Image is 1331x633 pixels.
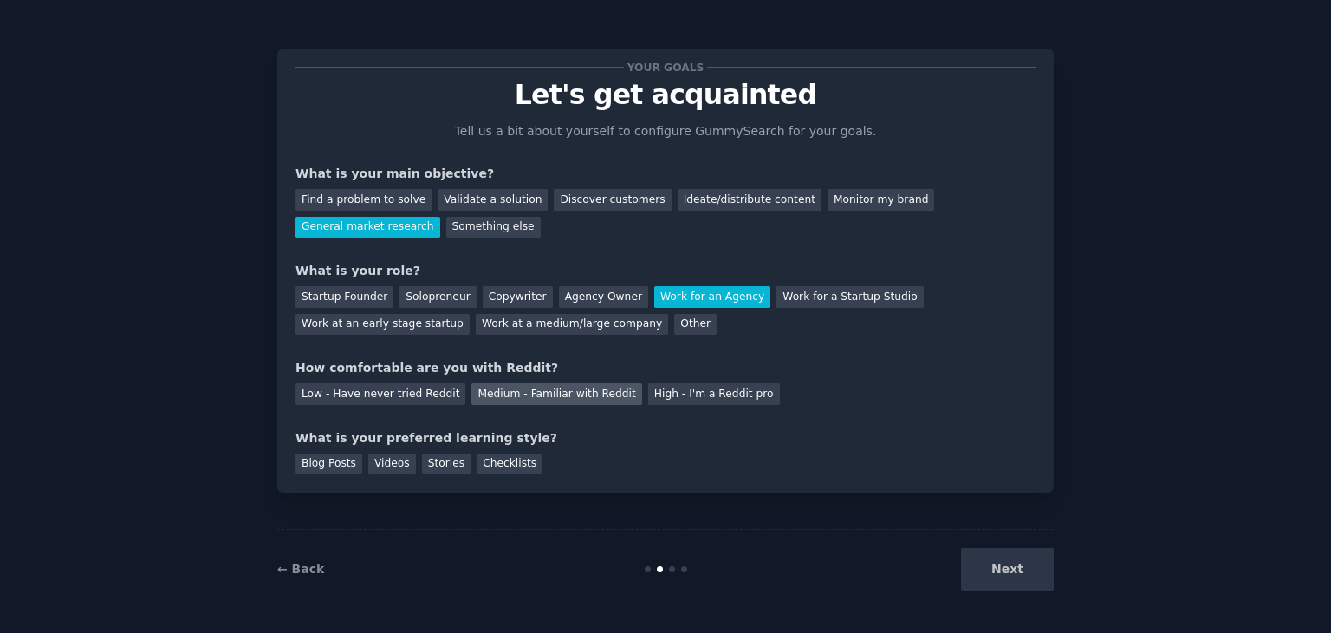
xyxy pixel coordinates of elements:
[295,286,393,308] div: Startup Founder
[422,454,471,475] div: Stories
[624,58,707,76] span: Your goals
[776,286,923,308] div: Work for a Startup Studio
[477,454,542,475] div: Checklists
[295,359,1036,377] div: How comfortable are you with Reddit?
[476,314,668,336] div: Work at a medium/large company
[674,314,717,336] div: Other
[648,383,780,405] div: High - I'm a Reddit pro
[295,383,465,405] div: Low - Have never tried Reddit
[471,383,641,405] div: Medium - Familiar with Reddit
[295,429,1036,447] div: What is your preferred learning style?
[483,286,553,308] div: Copywriter
[399,286,476,308] div: Solopreneur
[295,262,1036,280] div: What is your role?
[654,286,770,308] div: Work for an Agency
[368,454,416,475] div: Videos
[295,314,470,336] div: Work at an early stage startup
[554,189,671,211] div: Discover customers
[447,122,884,140] p: Tell us a bit about yourself to configure GummySearch for your goals.
[295,454,362,475] div: Blog Posts
[295,217,440,238] div: General market research
[559,286,648,308] div: Agency Owner
[277,562,324,576] a: ← Back
[295,165,1036,183] div: What is your main objective?
[678,189,821,211] div: Ideate/distribute content
[828,189,934,211] div: Monitor my brand
[295,80,1036,110] p: Let's get acquainted
[295,189,432,211] div: Find a problem to solve
[446,217,541,238] div: Something else
[438,189,548,211] div: Validate a solution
